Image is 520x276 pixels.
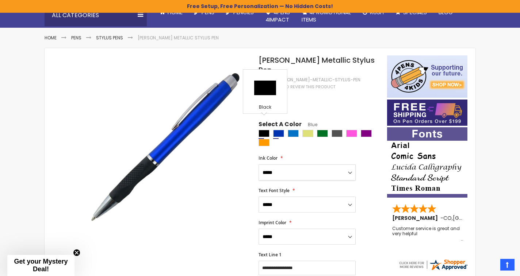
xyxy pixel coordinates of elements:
[259,187,290,194] span: Text Font Style
[138,35,219,41] li: [PERSON_NAME] Metallic Stylus Pen
[403,8,427,16] span: Specials
[443,214,452,222] span: CO
[82,66,249,233] img: lory_side_blue_1.jpg
[245,104,285,112] div: Black
[273,130,284,137] div: Blue
[45,4,147,26] div: All Categories
[259,155,278,161] span: Ink Color
[168,8,183,16] span: Home
[96,35,123,41] a: Stylus Pens
[14,258,68,273] span: Get your Mystery Deal!
[398,267,468,273] a: 4pens.com certificate URL
[346,130,357,137] div: Pink
[392,226,463,242] div: Customer service is great and very helpful
[439,8,453,16] span: Blog
[453,214,506,222] span: [GEOGRAPHIC_DATA]
[202,8,214,16] span: Pens
[370,8,384,16] span: Rush
[392,214,440,222] span: [PERSON_NAME]
[259,219,286,226] span: Imprint Color
[275,77,360,83] div: [PERSON_NAME]-Metallic-Stylus-Pen
[302,130,313,137] div: Gold
[387,55,467,98] img: 4pens 4 kids
[45,35,57,41] a: Home
[288,130,299,137] div: Blue Light
[387,100,467,126] img: Free shipping on orders over $199
[259,139,269,146] div: Orange
[7,255,74,276] div: Get your Mystery Deal!Close teaser
[387,127,467,198] img: font-personalization-examples
[259,55,375,75] span: [PERSON_NAME] Metallic Stylus Pen
[71,35,81,41] a: Pens
[259,130,269,137] div: Black
[260,4,296,28] a: 4Pens4impact
[233,8,254,16] span: Pencils
[317,130,328,137] div: Green
[302,8,351,23] span: 4PROMOTIONAL ITEMS
[73,249,80,256] button: Close teaser
[332,130,343,137] div: Gunmetal
[259,84,335,90] a: Be the first to review this product
[302,121,317,128] span: Blue
[361,130,372,137] div: Purple
[265,8,290,23] span: 4Pens 4impact
[460,256,520,276] iframe: Google Customer Reviews
[296,4,357,28] a: 4PROMOTIONALITEMS
[440,214,506,222] span: - ,
[398,258,468,271] img: 4pens.com widget logo
[259,120,302,130] span: Select A Color
[259,252,282,258] span: Text Line 1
